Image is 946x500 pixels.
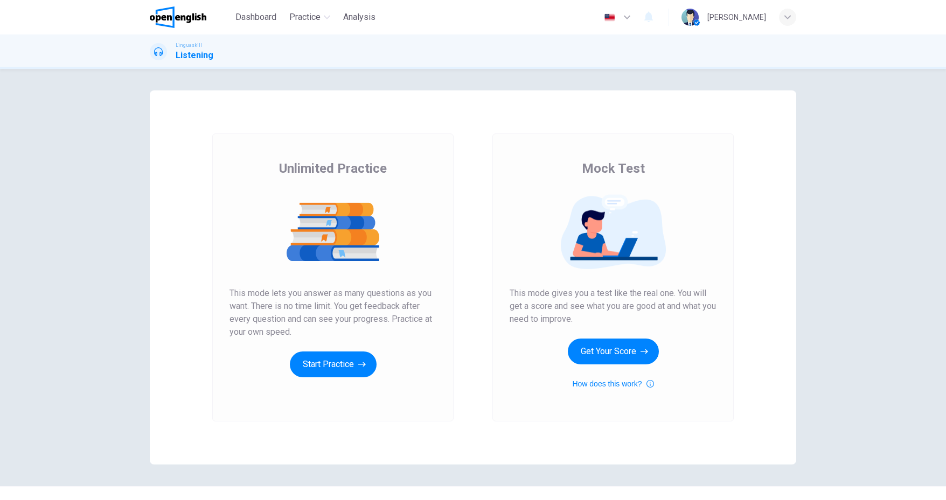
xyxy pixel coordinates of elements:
button: Practice [285,8,335,27]
span: Linguaskill [176,41,202,49]
button: Dashboard [231,8,281,27]
span: Unlimited Practice [279,160,387,177]
button: Get Your Score [568,339,659,364]
img: en [603,13,616,22]
span: This mode gives you a test like the real one. You will get a score and see what you are good at a... [510,287,717,326]
button: Start Practice [290,351,377,377]
span: Analysis [343,11,375,24]
img: Profile picture [681,9,699,26]
a: OpenEnglish logo [150,6,231,28]
button: How does this work? [572,377,653,390]
span: This mode lets you answer as many questions as you want. There is no time limit. You get feedback... [229,287,436,339]
span: Practice [289,11,321,24]
span: Dashboard [235,11,276,24]
h1: Listening [176,49,213,62]
span: Mock Test [582,160,645,177]
div: [PERSON_NAME] [707,11,766,24]
button: Analysis [339,8,380,27]
img: OpenEnglish logo [150,6,206,28]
